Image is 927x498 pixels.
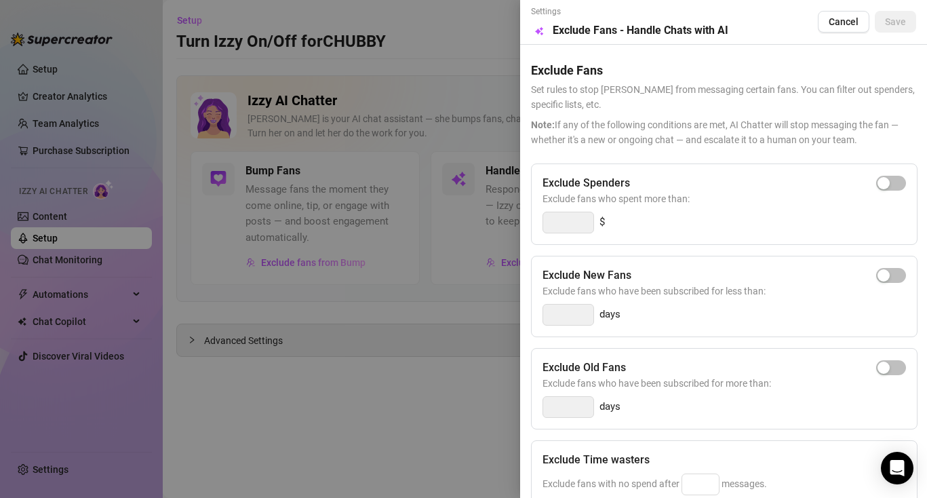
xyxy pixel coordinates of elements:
span: If any of the following conditions are met, AI Chatter will stop messaging the fan — whether it's... [531,117,916,147]
h5: Exclude Fans - Handle Chats with AI [553,22,728,39]
span: Exclude fans who have been subscribed for less than: [543,284,906,299]
h5: Exclude Fans [531,61,916,79]
span: Cancel [829,16,859,27]
span: Note: [531,119,555,130]
span: days [599,399,620,415]
span: days [599,307,620,323]
h5: Exclude Old Fans [543,360,626,376]
button: Cancel [818,11,869,33]
h5: Exclude New Fans [543,267,631,284]
h5: Exclude Time wasters [543,452,650,468]
span: Exclude fans who have been subscribed for more than: [543,376,906,391]
span: $ [599,214,605,231]
span: Settings [531,5,728,18]
h5: Exclude Spenders [543,175,630,191]
span: Exclude fans with no spend after messages. [543,478,767,489]
button: Save [875,11,916,33]
span: Set rules to stop [PERSON_NAME] from messaging certain fans. You can filter out spenders, specifi... [531,82,916,112]
span: Exclude fans who spent more than: [543,191,906,206]
div: Open Intercom Messenger [881,452,913,484]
